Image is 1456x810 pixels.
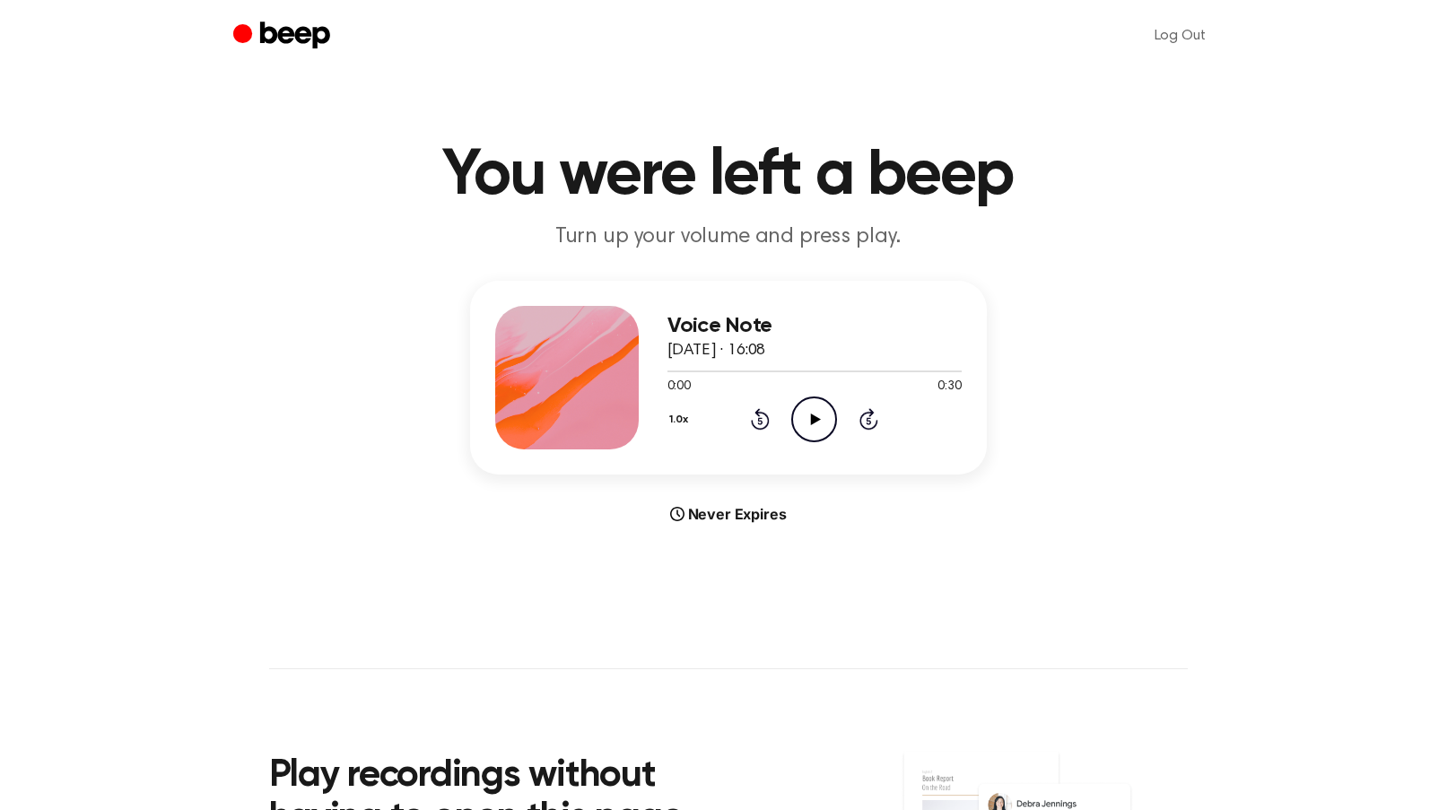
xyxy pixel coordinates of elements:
a: Log Out [1137,14,1224,57]
a: Beep [233,19,335,54]
h1: You were left a beep [269,144,1188,208]
span: 0:30 [937,378,961,396]
h3: Voice Note [667,314,962,338]
span: 0:00 [667,378,691,396]
span: [DATE] · 16:08 [667,343,766,359]
button: 1.0x [667,405,695,435]
div: Never Expires [470,503,987,525]
p: Turn up your volume and press play. [384,222,1073,252]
